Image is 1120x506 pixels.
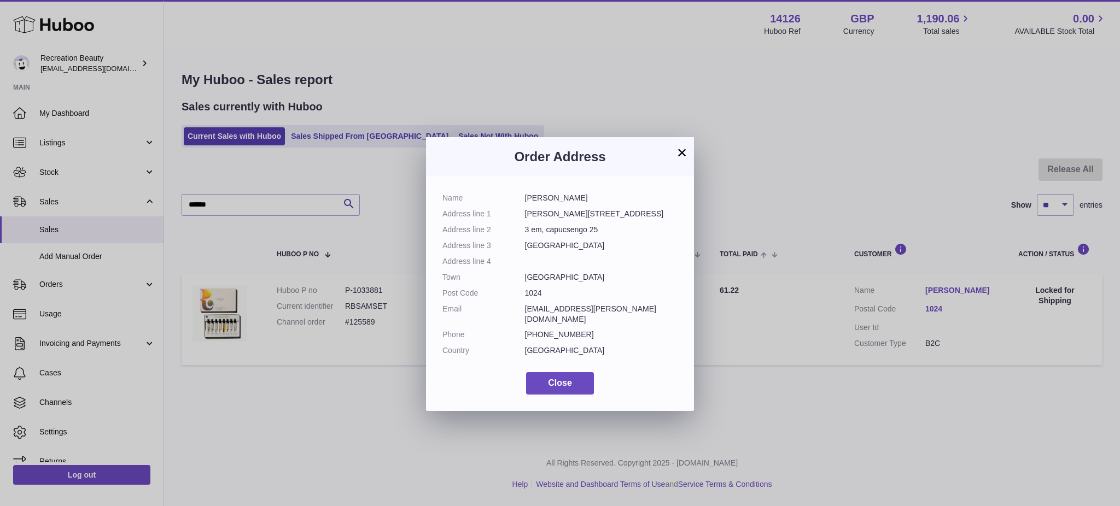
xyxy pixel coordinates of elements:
[525,288,678,298] dd: 1024
[525,240,678,251] dd: [GEOGRAPHIC_DATA]
[442,240,525,251] dt: Address line 3
[442,304,525,325] dt: Email
[525,272,678,283] dd: [GEOGRAPHIC_DATA]
[525,209,678,219] dd: [PERSON_NAME][STREET_ADDRESS]
[525,193,678,203] dd: [PERSON_NAME]
[442,330,525,340] dt: Phone
[525,345,678,356] dd: [GEOGRAPHIC_DATA]
[442,193,525,203] dt: Name
[526,372,594,395] button: Close
[442,288,525,298] dt: Post Code
[442,225,525,235] dt: Address line 2
[442,272,525,283] dt: Town
[525,304,678,325] dd: [EMAIL_ADDRESS][PERSON_NAME][DOMAIN_NAME]
[442,345,525,356] dt: Country
[442,148,678,166] h3: Order Address
[675,146,689,159] button: ×
[442,256,525,267] dt: Address line 4
[525,225,678,235] dd: 3 em, capucsengo 25
[442,209,525,219] dt: Address line 1
[548,378,572,387] span: Close
[525,330,678,340] dd: [PHONE_NUMBER]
